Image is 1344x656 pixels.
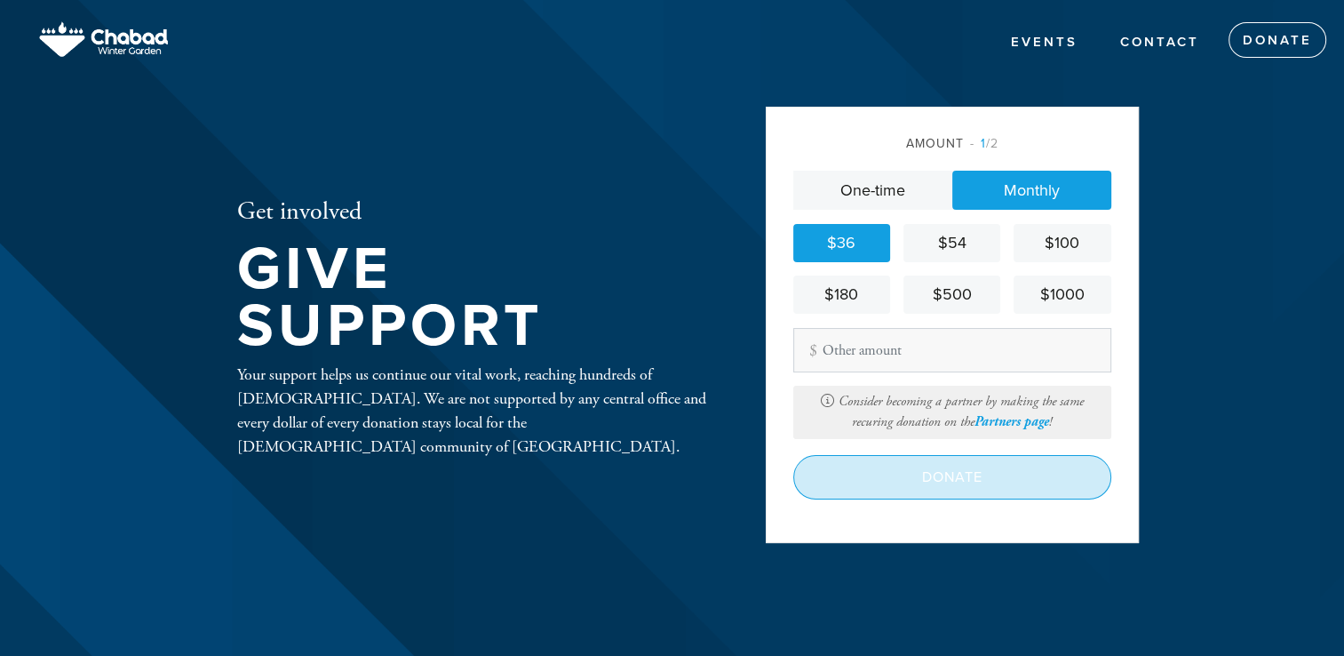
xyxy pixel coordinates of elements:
[793,455,1111,500] input: Donate
[793,224,890,262] a: $36
[1021,283,1103,307] div: $1000
[981,136,986,151] span: 1
[793,171,952,210] a: One-time
[903,276,1000,314] a: $500
[911,231,993,255] div: $54
[793,134,1111,153] div: Amount
[27,9,180,73] img: 2.%20Side%20%7C%20White.png
[970,136,998,151] span: /2
[800,231,883,255] div: $36
[237,241,708,356] h1: Give Support
[237,197,708,228] h2: Get involved
[998,26,1091,60] a: Events
[800,283,883,307] div: $180
[1107,26,1213,60] a: Contact
[793,386,1111,439] div: Consider becoming a partner by making the same recuring donation on the !
[974,413,1049,430] a: Partners page
[237,363,708,459] div: Your support helps us continue our vital work, reaching hundreds of [DEMOGRAPHIC_DATA]. We are no...
[1021,231,1103,255] div: $100
[1014,276,1110,314] a: $1000
[903,224,1000,262] a: $54
[793,276,890,314] a: $180
[1229,22,1326,58] a: Donate
[1014,224,1110,262] a: $100
[911,283,993,307] div: $500
[793,328,1111,372] input: Other amount
[952,171,1111,210] a: Monthly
